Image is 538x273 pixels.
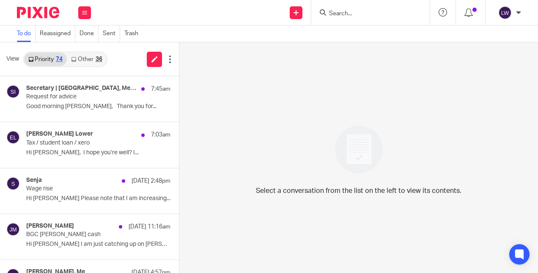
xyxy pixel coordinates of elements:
[151,85,170,93] p: 7:45am
[124,25,143,42] a: Trash
[40,25,75,42] a: Reassigned
[151,131,170,139] p: 7:03am
[6,177,20,190] img: svg%3E
[26,85,137,92] h4: Secretary | [GEOGRAPHIC_DATA], Me, [PERSON_NAME]
[26,149,170,156] p: Hi [PERSON_NAME], I hope you’re well? I...
[26,93,142,100] p: Request for advice
[26,185,142,192] p: Wage rise
[26,131,93,138] h4: [PERSON_NAME] Lower
[96,56,102,62] div: 36
[6,131,20,144] img: svg%3E
[24,53,67,66] a: Priority74
[26,195,170,202] p: Hi [PERSON_NAME] Please note that I am increasing...
[26,139,142,147] p: Tax / student loan / xero
[26,231,142,238] p: BGC [PERSON_NAME] cash
[17,7,59,18] img: Pixie
[26,241,170,248] p: Hi [PERSON_NAME] I am just catching up on [PERSON_NAME]...
[56,56,63,62] div: 74
[80,25,99,42] a: Done
[498,6,512,19] img: svg%3E
[256,186,461,196] p: Select a conversation from the list on the left to view its contents.
[6,223,20,236] img: svg%3E
[17,25,36,42] a: To do
[103,25,120,42] a: Sent
[6,85,20,98] img: svg%3E
[67,53,106,66] a: Other36
[26,177,42,184] h4: Senja
[329,120,388,179] img: image
[132,177,170,185] p: [DATE] 2:48pm
[328,10,404,18] input: Search
[129,223,170,231] p: [DATE] 11:16am
[26,103,170,110] p: Good morning [PERSON_NAME], Thank you for...
[6,55,19,64] span: View
[26,223,74,230] h4: [PERSON_NAME]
